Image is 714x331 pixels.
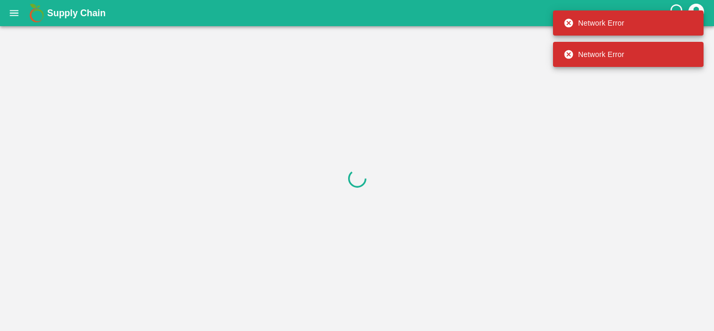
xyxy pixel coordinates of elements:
div: account of current user [687,2,706,24]
button: open drawer [2,1,26,25]
img: logo [26,3,47,24]
div: customer-support [669,4,687,22]
div: Network Error [563,45,624,64]
div: Network Error [563,14,624,32]
b: Supply Chain [47,8,106,18]
a: Supply Chain [47,6,669,20]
